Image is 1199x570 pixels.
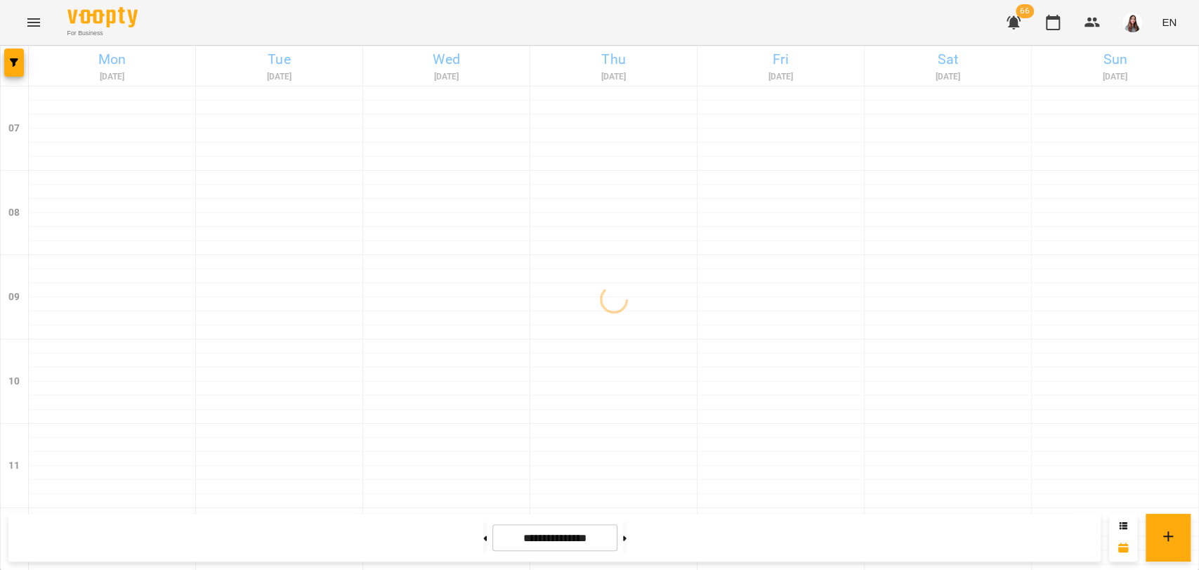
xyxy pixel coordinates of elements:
[31,70,193,84] h6: [DATE]
[1156,9,1182,35] button: EN
[198,70,360,84] h6: [DATE]
[365,48,528,70] h6: Wed
[1162,15,1177,30] span: EN
[8,374,20,389] h6: 10
[700,70,862,84] h6: [DATE]
[867,48,1029,70] h6: Sat
[532,48,695,70] h6: Thu
[31,48,193,70] h6: Mon
[67,7,138,27] img: Voopty Logo
[17,6,51,39] button: Menu
[1122,13,1142,32] img: a5c51dc64ebbb1389a9d34467d35a8f5.JPG
[8,121,20,136] h6: 07
[8,205,20,221] h6: 08
[1034,48,1196,70] h6: Sun
[1016,4,1034,18] span: 66
[532,70,695,84] h6: [DATE]
[700,48,862,70] h6: Fri
[8,458,20,474] h6: 11
[867,70,1029,84] h6: [DATE]
[365,70,528,84] h6: [DATE]
[67,29,138,38] span: For Business
[1034,70,1196,84] h6: [DATE]
[8,290,20,305] h6: 09
[198,48,360,70] h6: Tue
